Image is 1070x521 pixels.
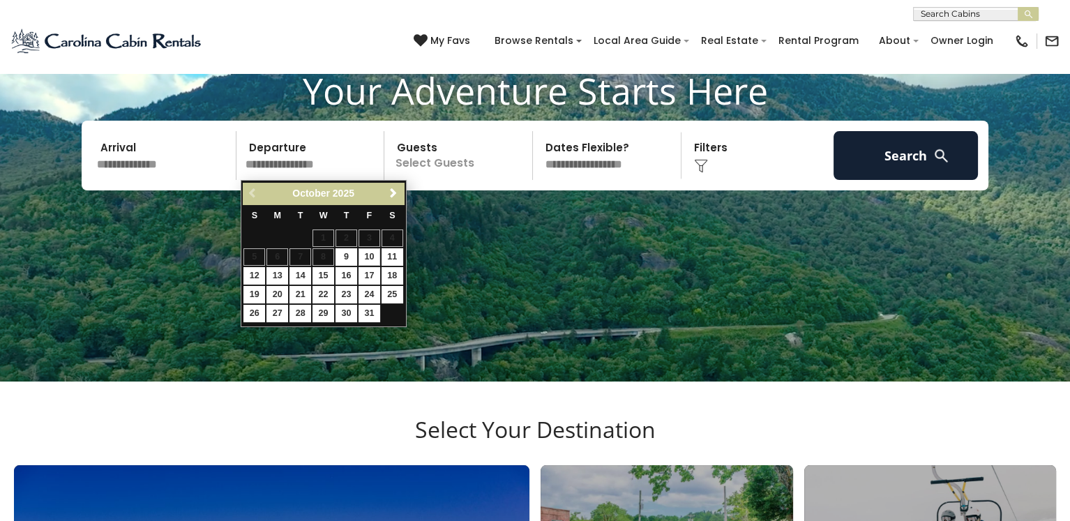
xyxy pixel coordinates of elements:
[414,33,474,49] a: My Favs
[336,305,357,322] a: 30
[243,267,265,285] a: 12
[312,305,334,322] a: 29
[389,131,532,180] p: Select Guests
[333,188,354,199] span: 2025
[382,286,403,303] a: 25
[243,305,265,322] a: 26
[10,69,1060,112] h1: Your Adventure Starts Here
[488,30,580,52] a: Browse Rentals
[336,267,357,285] a: 16
[10,27,204,55] img: Blue-2.png
[292,188,330,199] span: October
[1044,33,1060,49] img: mail-regular-black.png
[933,147,950,165] img: search-regular-white.png
[359,305,380,322] a: 31
[274,211,282,220] span: Monday
[298,211,303,220] span: Tuesday
[924,30,1000,52] a: Owner Login
[388,188,399,199] span: Next
[336,248,357,266] a: 9
[252,211,257,220] span: Sunday
[359,267,380,285] a: 17
[771,30,866,52] a: Rental Program
[382,267,403,285] a: 18
[243,286,265,303] a: 19
[382,248,403,266] a: 11
[389,211,395,220] span: Saturday
[872,30,917,52] a: About
[289,305,311,322] a: 28
[367,211,372,220] span: Friday
[12,416,1058,465] h3: Select Your Destination
[266,286,288,303] a: 20
[385,185,402,202] a: Next
[312,267,334,285] a: 15
[336,286,357,303] a: 23
[694,30,765,52] a: Real Estate
[1014,33,1030,49] img: phone-regular-black.png
[587,30,688,52] a: Local Area Guide
[319,211,328,220] span: Wednesday
[430,33,470,48] span: My Favs
[834,131,978,180] button: Search
[694,159,708,173] img: filter--v1.png
[266,267,288,285] a: 13
[266,305,288,322] a: 27
[344,211,349,220] span: Thursday
[289,267,311,285] a: 14
[289,286,311,303] a: 21
[312,286,334,303] a: 22
[359,248,380,266] a: 10
[359,286,380,303] a: 24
